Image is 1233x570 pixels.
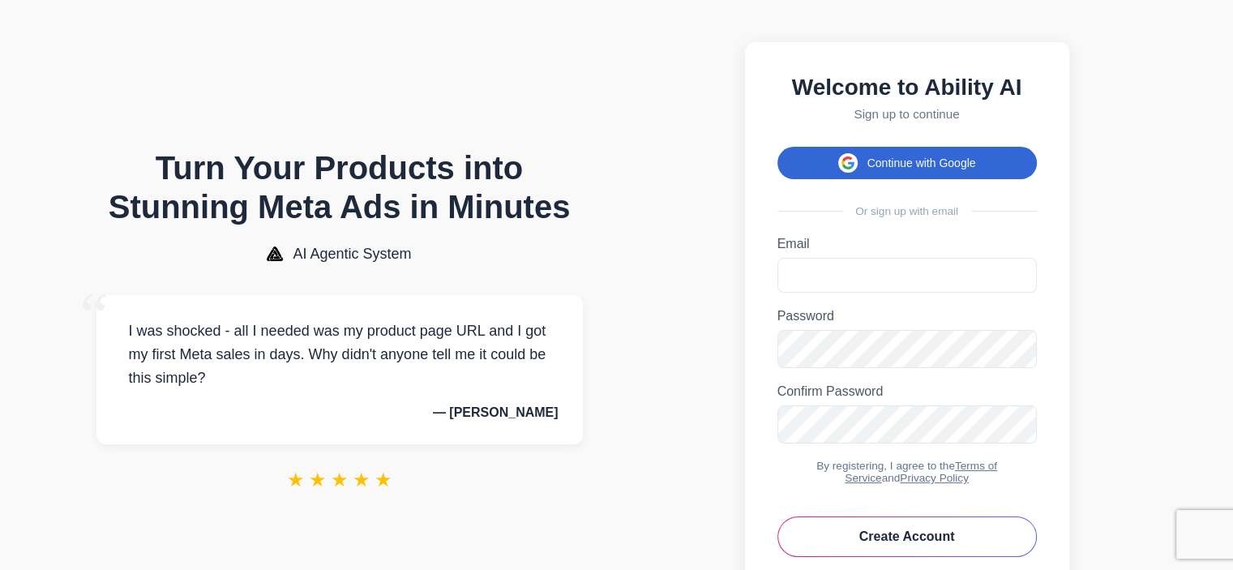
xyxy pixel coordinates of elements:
[777,460,1037,484] div: By registering, I agree to the and
[375,469,392,491] span: ★
[777,205,1037,217] div: Or sign up with email
[309,469,327,491] span: ★
[777,147,1037,179] button: Continue with Google
[267,246,283,261] img: AI Agentic System Logo
[121,405,559,420] p: — [PERSON_NAME]
[80,279,109,353] span: “
[777,309,1037,324] label: Password
[777,75,1037,101] h2: Welcome to Ability AI
[353,469,370,491] span: ★
[96,148,583,226] h1: Turn Your Products into Stunning Meta Ads in Minutes
[287,469,305,491] span: ★
[121,319,559,389] p: I was shocked - all I needed was my product page URL and I got my first Meta sales in days. Why d...
[293,246,411,263] span: AI Agentic System
[331,469,349,491] span: ★
[777,516,1037,557] button: Create Account
[777,237,1037,251] label: Email
[845,460,997,484] a: Terms of Service
[777,384,1037,399] label: Confirm Password
[900,472,969,484] a: Privacy Policy
[777,107,1037,121] p: Sign up to continue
